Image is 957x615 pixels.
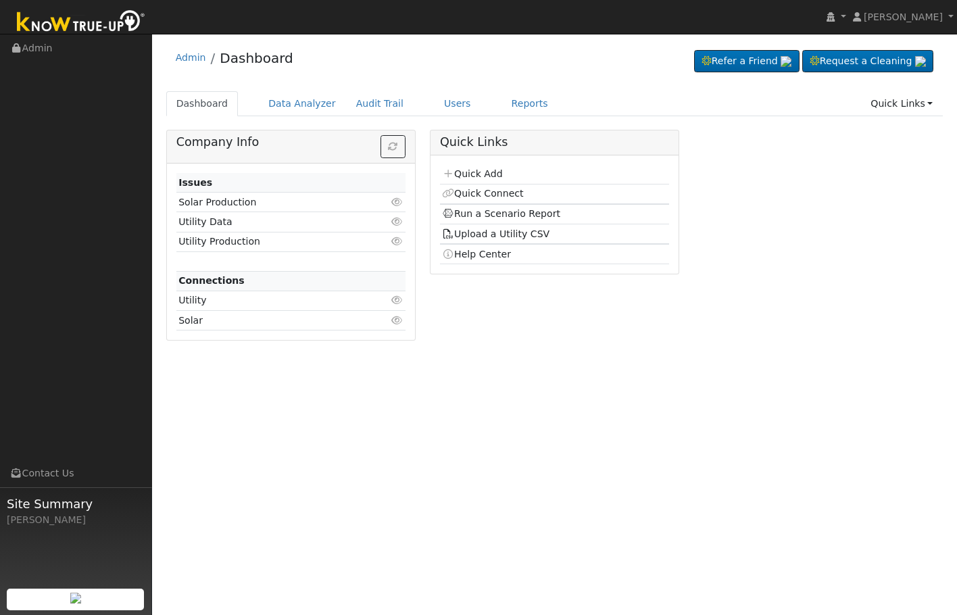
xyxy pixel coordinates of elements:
a: Dashboard [166,91,239,116]
td: Solar [176,311,368,330]
i: Click to view [391,295,403,305]
td: Utility [176,291,368,310]
a: Quick Links [860,91,943,116]
a: Request a Cleaning [802,50,933,73]
i: Click to view [391,197,403,207]
td: Utility Production [176,232,368,251]
strong: Issues [178,177,212,188]
img: Know True-Up [10,7,152,38]
i: Click to view [391,237,403,246]
img: retrieve [781,56,791,67]
div: [PERSON_NAME] [7,513,145,527]
td: Solar Production [176,193,368,212]
a: Help Center [442,249,511,260]
img: retrieve [915,56,926,67]
a: Users [434,91,481,116]
h5: Quick Links [440,135,669,149]
a: Admin [176,52,206,63]
a: Audit Trail [346,91,414,116]
a: Upload a Utility CSV [442,228,549,239]
td: Utility Data [176,212,368,232]
img: retrieve [70,593,81,604]
a: Dashboard [220,50,293,66]
a: Data Analyzer [258,91,346,116]
a: Quick Add [442,168,502,179]
span: [PERSON_NAME] [864,11,943,22]
h5: Company Info [176,135,406,149]
a: Refer a Friend [694,50,800,73]
i: Click to view [391,316,403,325]
strong: Connections [178,275,245,286]
a: Reports [501,91,558,116]
span: Site Summary [7,495,145,513]
a: Run a Scenario Report [442,208,560,219]
a: Quick Connect [442,188,523,199]
i: Click to view [391,217,403,226]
